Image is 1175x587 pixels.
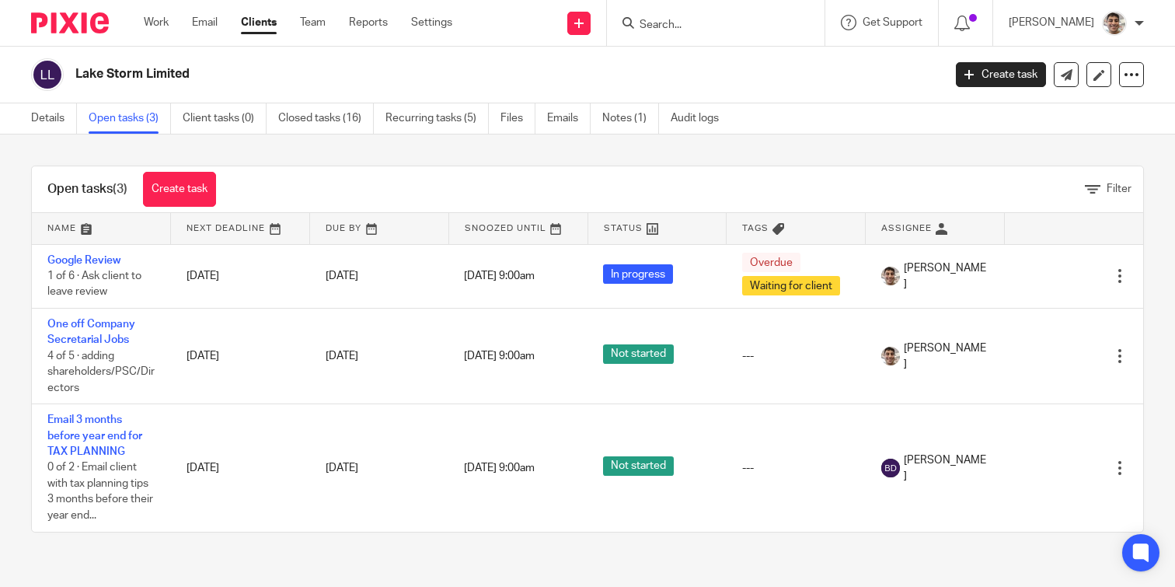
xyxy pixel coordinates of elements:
[603,456,674,476] span: Not started
[171,308,310,404] td: [DATE]
[881,347,900,365] img: PXL_20240409_141816916.jpg
[881,267,900,285] img: PXL_20240409_141816916.jpg
[143,172,216,207] a: Create task
[171,244,310,308] td: [DATE]
[638,19,778,33] input: Search
[47,319,135,345] a: One off Company Secretarial Jobs
[113,183,127,195] span: (3)
[604,224,643,232] span: Status
[349,15,388,30] a: Reports
[47,463,153,522] span: 0 of 2 · Email client with tax planning tips 3 months before their year end...
[671,103,730,134] a: Audit logs
[31,12,109,33] img: Pixie
[31,58,64,91] img: svg%3E
[904,260,989,292] span: [PERSON_NAME]
[603,344,674,364] span: Not started
[47,181,127,197] h1: Open tasks
[31,103,77,134] a: Details
[300,15,326,30] a: Team
[326,463,358,473] span: [DATE]
[278,103,374,134] a: Closed tasks (16)
[863,17,922,28] span: Get Support
[464,351,535,362] span: [DATE] 9:00am
[464,271,535,281] span: [DATE] 9:00am
[47,351,155,393] span: 4 of 5 · adding shareholders/PSC/Directors
[47,414,142,457] a: Email 3 months before year end for TAX PLANNING
[742,460,850,476] div: ---
[47,255,120,266] a: Google Review
[464,463,535,473] span: [DATE] 9:00am
[144,15,169,30] a: Work
[603,264,673,284] span: In progress
[411,15,452,30] a: Settings
[75,66,761,82] h2: Lake Storm Limited
[904,452,989,484] span: [PERSON_NAME]
[326,271,358,281] span: [DATE]
[1102,11,1127,36] img: PXL_20240409_141816916.jpg
[742,276,840,295] span: Waiting for client
[500,103,535,134] a: Files
[956,62,1046,87] a: Create task
[465,224,546,232] span: Snoozed Until
[47,271,141,298] span: 1 of 6 · Ask client to leave review
[602,103,659,134] a: Notes (1)
[89,103,171,134] a: Open tasks (3)
[1107,183,1131,194] span: Filter
[326,351,358,362] span: [DATE]
[547,103,591,134] a: Emails
[881,459,900,477] img: svg%3E
[171,404,310,532] td: [DATE]
[385,103,489,134] a: Recurring tasks (5)
[183,103,267,134] a: Client tasks (0)
[904,341,989,372] span: [PERSON_NAME]
[742,348,850,364] div: ---
[742,224,769,232] span: Tags
[742,253,800,272] span: Overdue
[192,15,218,30] a: Email
[241,15,277,30] a: Clients
[1009,15,1094,30] p: [PERSON_NAME]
